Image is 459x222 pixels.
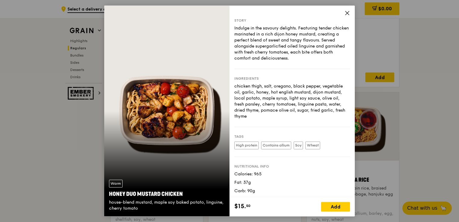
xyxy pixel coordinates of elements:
[234,180,350,186] div: Fat: 37g
[234,76,350,81] div: Ingredients
[234,25,350,61] div: Indulge in the savoury delights. Featuring tender chicken marinated in a rich dijon honey mustard...
[234,196,350,202] div: Protein: 68g
[234,18,350,23] div: Story
[109,200,225,212] div: house-blend mustard, maple soy baked potato, linguine, cherry tomato
[234,164,350,169] div: Nutritional info
[294,141,303,149] label: Soy
[109,190,225,199] div: Honey Duo Mustard Chicken
[109,180,123,188] div: Warm
[305,141,320,149] label: Wheat
[234,171,350,177] div: Calories: 965
[234,202,246,211] span: $15.
[234,83,350,119] div: chicken thigh, salt, oregano, black pepper, vegetable oil, garlic, honey, hot english mustard, di...
[261,141,291,149] label: Contains allium
[321,202,350,212] div: Add
[234,134,350,139] div: Tags
[246,204,251,208] span: 50
[234,141,259,149] label: High protein
[234,188,350,194] div: Carb: 90g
